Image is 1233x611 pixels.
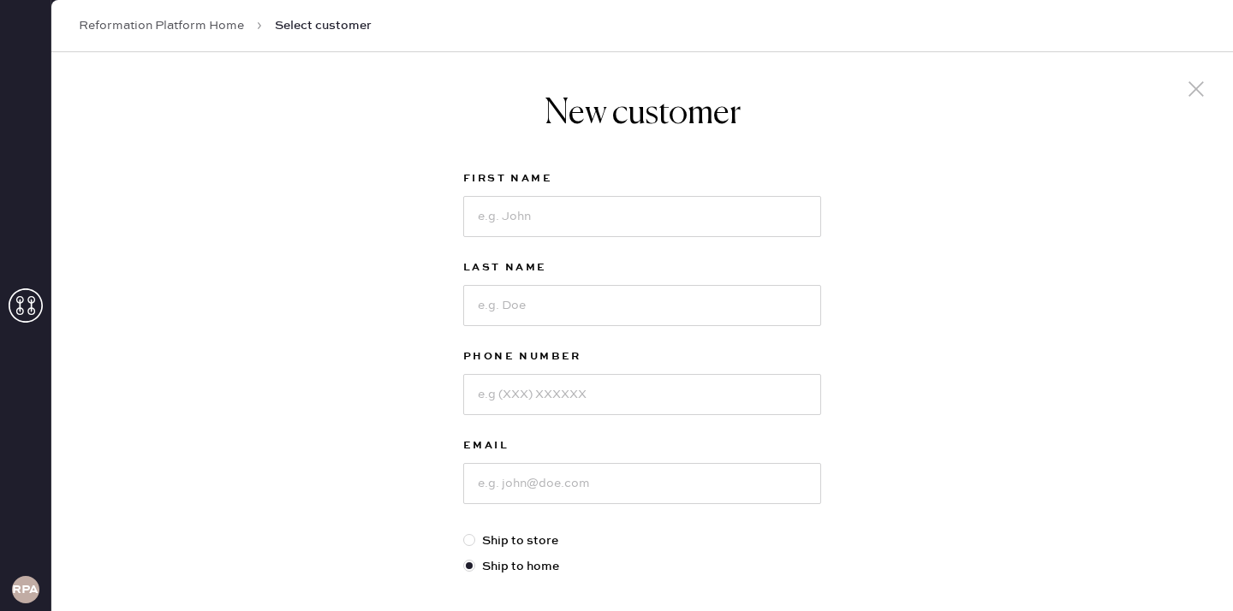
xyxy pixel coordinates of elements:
input: e.g (XXX) XXXXXX [463,374,821,415]
label: Phone Number [463,347,821,367]
label: First Name [463,169,821,189]
label: Email [463,436,821,456]
iframe: Front Chat [1152,534,1225,608]
input: e.g. John [463,196,821,237]
label: Ship to store [463,531,821,550]
h1: New customer [463,93,821,134]
span: Select customer [275,17,372,34]
h3: RPA [12,584,39,596]
label: Last Name [463,258,821,278]
label: Ship to home [463,557,821,576]
input: e.g. john@doe.com [463,463,821,504]
a: Reformation Platform Home [79,17,244,34]
input: e.g. Doe [463,285,821,326]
